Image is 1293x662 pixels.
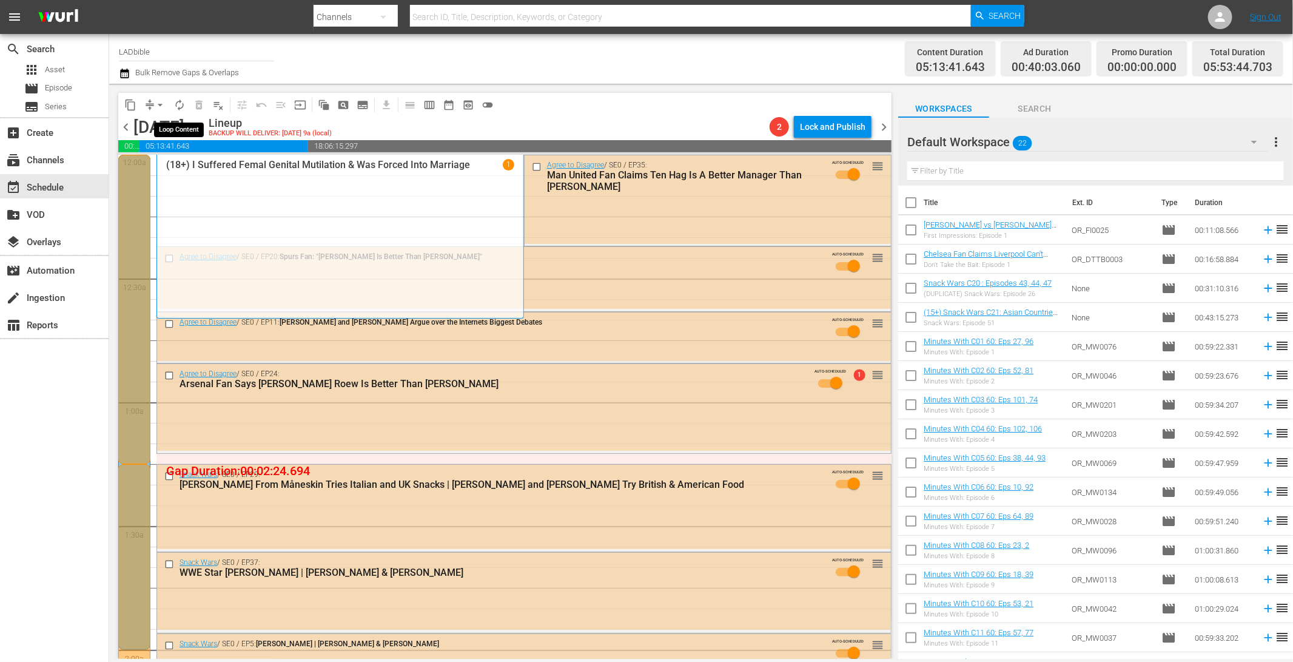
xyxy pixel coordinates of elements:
div: / SE0 / EP5: [180,640,823,648]
td: OR_MW0134 [1067,478,1157,507]
a: (15+) Snack Wars C21: Asian Countries: Eps 43, 44, 47, 51. (includes ep 51 - 15+) [924,308,1060,326]
a: Sign Out [1250,12,1281,22]
span: AUTO-SCHEDULED [832,251,864,257]
span: Download as CSV [372,93,396,117]
svg: Add to Schedule [1261,427,1275,441]
p: (18+) I Suffered Femal Genital Mutilation & Was Forced Into Marriage [166,159,470,171]
td: OR_MW0028 [1067,507,1157,536]
a: Minutes With C05 60: Eps 38, 44, 93 [924,453,1046,462]
div: Snack Wars: Episode 51 [924,319,1062,327]
td: OR_MW0201 [1067,390,1157,419]
th: Duration [1187,186,1260,220]
a: Agree to Disagree [180,318,237,326]
span: reorder [872,469,884,482]
span: Copy Lineup [121,95,140,115]
span: reorder [1275,572,1289,586]
span: reorder [872,317,884,330]
td: 01:00:31.860 [1190,536,1257,565]
a: [PERSON_NAME] vs [PERSON_NAME] IMPRESSION SHOWDOWN [924,220,1056,238]
span: Create Search Block [334,95,353,115]
span: Month Calendar View [439,95,458,115]
div: [PERSON_NAME] From Måneskin Tries Italian and UK Snacks | [PERSON_NAME] and [PERSON_NAME] Try Bri... [180,479,823,490]
a: Minutes With C09 60: Eps 18, 39 [924,570,1033,579]
span: auto_awesome_motion_outlined [318,99,330,111]
span: Episode [1161,310,1176,325]
div: Minutes With: Episode 6 [924,494,1033,502]
span: 24 hours Lineup View is OFF [478,95,497,115]
span: Remove Gaps & Overlaps [140,95,170,115]
span: AUTO-SCHEDULED [814,368,846,374]
svg: Add to Schedule [1261,602,1275,615]
button: reorder [872,368,884,380]
span: reorder [1275,455,1289,470]
th: Title [924,186,1065,220]
td: OR_FI0025 [1067,215,1157,245]
span: Episode [1161,339,1176,354]
td: OR_MW0069 [1067,448,1157,478]
div: Minutes With: Episode 7 [924,523,1033,531]
span: 00:40:03.060 [118,140,139,152]
svg: Add to Schedule [1261,340,1275,353]
td: 00:59:33.202 [1190,623,1257,652]
span: Episode [45,82,72,94]
span: Series [45,101,67,113]
td: 00:59:34.207 [1190,390,1257,419]
div: Ad Duration [1012,44,1081,61]
button: reorder [872,160,884,172]
span: Episode [1161,572,1176,587]
span: Episode [1161,223,1176,237]
svg: Add to Schedule [1261,631,1275,644]
svg: Add to Schedule [1261,252,1275,266]
span: compress [144,99,156,111]
div: Minutes With: Episode 10 [924,610,1033,618]
button: reorder [872,557,884,569]
img: ans4CAIJ8jUAAAAAAAAAAAAAAAAAAAAAAAAgQb4GAAAAAAAAAAAAAAAAAAAAAAAAJMjXAAAAAAAAAAAAAAAAAAAAAAAAgAT5G... [29,3,87,32]
span: reorder [1275,513,1289,528]
td: 00:59:47.959 [1190,448,1257,478]
svg: Add to Schedule [1261,485,1275,499]
span: 22 [1013,130,1032,156]
span: Customize Events [228,93,252,117]
span: Episode [1161,485,1176,499]
span: Create Series Block [353,95,372,115]
td: 00:59:51.240 [1190,507,1257,536]
span: AUTO-SCHEDULED [832,160,864,165]
div: (DUPLICATE) Snack Wars: Episode 26 [924,290,1052,298]
span: Series [24,100,39,114]
div: Minutes With: Episode 4 [924,436,1042,444]
a: Agree to Disagree [547,161,604,169]
a: Minutes With C01 60: Eps 27, 96 [924,337,1033,346]
td: OR_MW0113 [1067,565,1157,594]
td: 00:59:22.331 [1190,332,1257,361]
span: Ingestion [6,291,21,305]
a: Snack Wars [180,640,217,648]
td: 00:16:58.884 [1190,245,1257,274]
div: Total Duration [1203,44,1272,61]
span: Search [989,101,1080,117]
svg: Add to Schedule [1261,573,1275,586]
span: more_vert [1269,135,1284,149]
a: Minutes With C08 60: Eps 23, 2 [924,541,1029,550]
span: Bulk Remove Gaps & Overlaps [133,68,239,77]
span: input [294,99,306,111]
div: Minutes With: Episode 5 [924,465,1046,473]
span: menu [7,10,22,24]
span: reorder [872,160,884,173]
span: 05:13:41.643 [139,140,308,152]
span: Episode [1161,630,1176,645]
span: subtitles_outlined [357,99,369,111]
th: Ext. ID [1065,186,1154,220]
div: / SE0 / EP29: [180,470,823,490]
svg: Add to Schedule [1261,311,1275,324]
span: Week Calendar View [420,95,439,115]
span: reorder [1275,542,1289,557]
a: Minutes With C06 60: Eps 10, 92 [924,482,1033,491]
span: 05:53:44.703 [1203,61,1272,75]
div: / SE0 / EP11: [180,318,823,326]
span: pageview_outlined [337,99,349,111]
div: Minutes With: Episode 8 [924,552,1029,560]
svg: Add to Schedule [1261,515,1275,528]
div: Minutes With: Episode 11 [924,640,1033,647]
span: Fill episodes with ad slates [271,95,291,115]
a: Agree to Disagree [180,370,237,378]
